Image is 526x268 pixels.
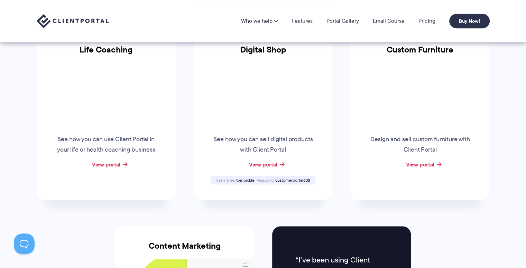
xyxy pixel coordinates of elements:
a: View portal [92,160,120,169]
span: Username [216,177,235,183]
span: customerportal638 [275,177,310,183]
span: tompickle [236,177,255,183]
a: Portal Gallery [326,18,359,24]
a: Pricing [418,18,435,24]
h3: Content Marketing [115,241,254,259]
p: See how you can use Client Portal in your life or health coaching business [54,134,159,155]
a: Email Course [373,18,405,24]
a: View portal [249,160,277,169]
a: Features [292,18,313,24]
h3: Custom Furniture [350,45,489,63]
iframe: Toggle Customer Support [14,233,35,254]
span: Password [257,177,274,183]
h3: Digital Shop [194,45,333,63]
a: Who we help [241,18,278,24]
p: See how you can sell digital products with Client Portal [210,134,315,155]
a: Buy Now! [449,14,490,28]
p: Design and sell custom furniture with Client Portal [367,134,472,155]
h3: Life Coaching [37,45,176,63]
a: View portal [406,160,434,169]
